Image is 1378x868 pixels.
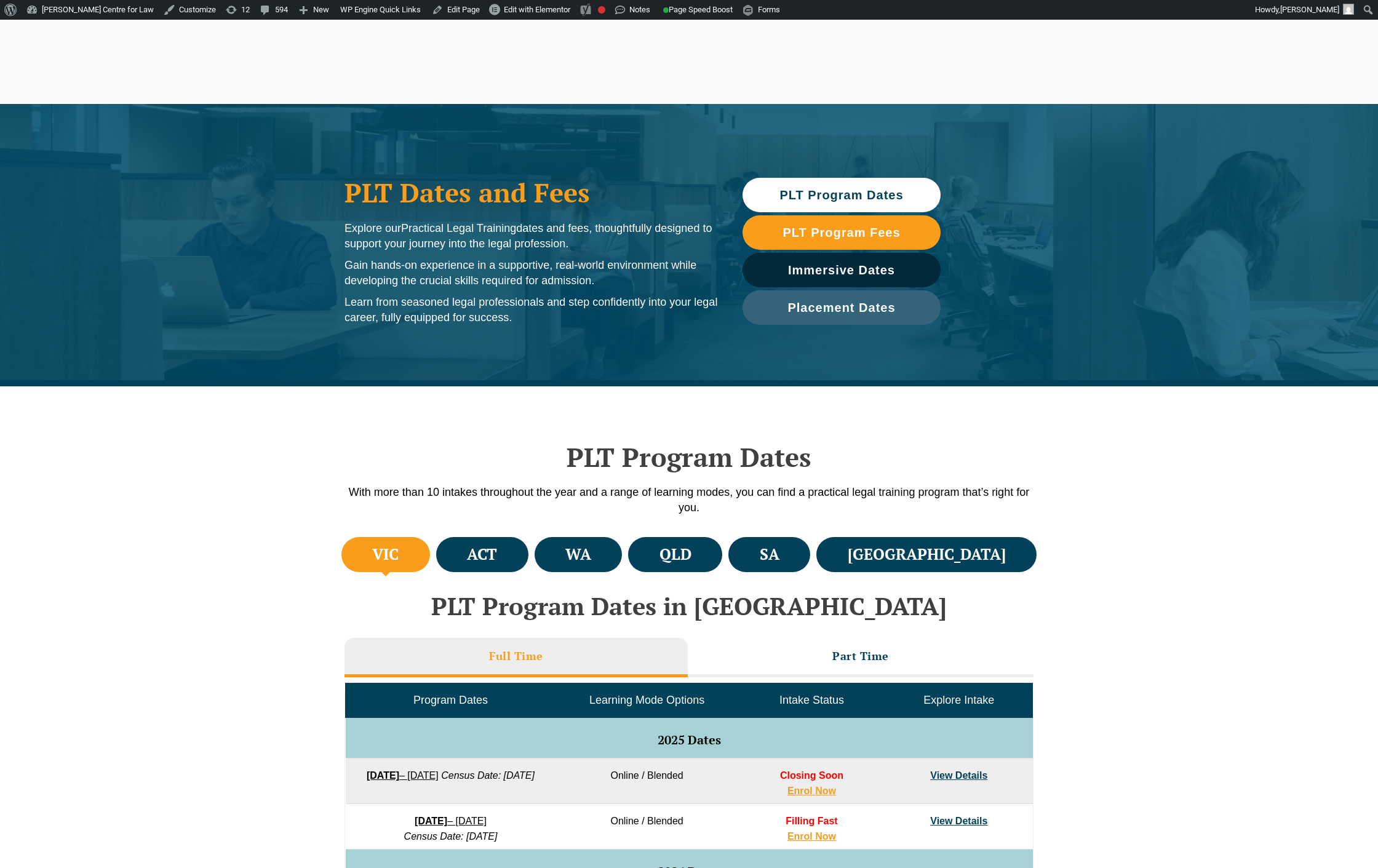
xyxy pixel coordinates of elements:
[372,544,399,565] h4: VIC
[1280,5,1339,14] span: [PERSON_NAME]
[413,694,488,706] span: Program Dates
[743,253,941,287] a: Immersive Dates
[760,544,779,565] h4: SA
[787,786,836,796] a: Enrol Now
[832,649,889,663] h3: Part Time
[367,770,399,781] strong: [DATE]
[659,544,691,565] h4: QLD
[404,831,498,842] em: Census Date: [DATE]
[467,544,497,565] h4: ACT
[504,5,570,14] span: Edit with Elementor
[401,222,516,234] span: Practical Legal Training
[415,816,447,826] strong: [DATE]
[441,770,535,781] em: Census Date: [DATE]
[489,649,543,663] h3: Full Time
[344,221,718,252] p: Explore our dates and fees, thoughtfully designed to support your journey into the legal profession.
[743,215,941,250] a: PLT Program Fees
[556,759,738,804] td: Online / Blended
[779,694,844,706] span: Intake Status
[367,770,439,781] a: [DATE]– [DATE]
[743,178,941,212] a: PLT Program Dates
[338,485,1040,516] p: With more than 10 intakes throughout the year and a range of learning modes, you can find a pract...
[930,816,987,826] a: View Details
[556,804,738,850] td: Online / Blended
[589,694,704,706] span: Learning Mode Options
[779,189,903,201] span: PLT Program Dates
[783,226,900,239] span: PLT Program Fees
[344,177,718,208] h1: PLT Dates and Fees
[923,694,994,706] span: Explore Intake
[344,295,718,325] p: Learn from seasoned legal professionals and step confidently into your legal career, fully equipp...
[780,770,843,781] span: Closing Soon
[598,6,605,14] div: Focus keyphrase not set
[787,301,895,314] span: Placement Dates
[338,442,1040,472] h2: PLT Program Dates
[658,731,721,748] span: 2025 Dates
[786,816,837,826] span: Filling Fast
[344,258,718,289] p: Gain hands-on experience in a supportive, real-world environment while developing the crucial ski...
[565,544,591,565] h4: WA
[848,544,1006,565] h4: [GEOGRAPHIC_DATA]
[415,816,487,826] a: [DATE]– [DATE]
[930,770,987,781] a: View Details
[743,290,941,325] a: Placement Dates
[338,592,1040,619] h2: PLT Program Dates in [GEOGRAPHIC_DATA]
[788,264,895,276] span: Immersive Dates
[787,831,836,842] a: Enrol Now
